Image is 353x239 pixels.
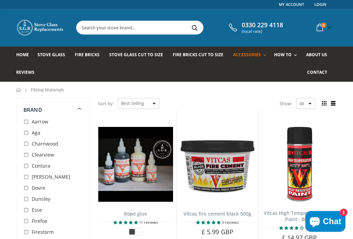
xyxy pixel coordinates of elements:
[262,127,337,202] img: Vitcas black stove paint
[321,22,326,28] span: 0
[279,225,305,230] span: 4.00 stars
[109,47,168,64] a: Stove Glass Cut To Size
[233,52,261,58] span: Accessories
[314,21,332,34] a: 0
[23,106,42,113] span: Brand
[274,47,300,64] a: How To
[32,162,50,169] span: Contura
[16,64,40,82] a: Reviews
[32,173,70,180] span: [PERSON_NAME]
[307,64,332,82] a: Contact
[173,52,223,58] span: Fire Bricks Cut To Size
[329,100,337,107] span: List view
[32,207,42,213] span: Esse
[233,47,270,64] a: Accessories
[32,118,48,125] span: Aarrow
[306,47,332,64] a: About us
[32,196,50,202] span: Dunsley
[222,220,239,225] span: 3 reviews
[16,19,64,36] img: Stove Glass Replacement
[16,47,34,64] a: Home
[306,52,327,58] span: About us
[32,140,58,147] span: Charnwood
[98,98,114,110] span: Sort by:
[32,185,45,191] span: Dovre
[38,52,65,58] span: Stove Glass
[98,127,173,202] img: Vitcas stove glue
[303,211,347,233] inbox-online-store-chat: Shopify online store chat
[38,47,70,64] a: Stove Glass
[320,100,328,107] span: Grid view
[173,47,229,64] a: Fire Bricks Cut To Size
[32,218,47,224] span: Firefox
[32,229,54,235] span: Firestorm
[139,220,158,225] span: 11 reviews
[77,21,266,34] input: Search your stove brand...
[113,220,139,225] span: 4.82 stars
[16,52,29,58] span: Home
[75,47,105,64] a: Fire Bricks
[264,210,335,223] a: Vitcas High Temperature Stove Paint - Black
[16,88,21,92] a: Home
[196,220,222,225] span: 5.00 stars
[32,129,40,136] span: Aga
[280,98,292,109] span: Show:
[32,151,54,158] span: Clearview
[274,52,292,58] span: How To
[180,127,255,202] img: Vitcas black fire cement 500g
[124,210,147,217] a: Rope glue
[31,87,64,93] span: Fitting Materials
[75,52,100,58] span: Fire Bricks
[16,69,34,75] span: Reviews
[109,52,163,58] span: Stove Glass Cut To Size
[183,210,251,217] a: Vitcas fire cement black 500g
[307,69,327,75] span: Contact
[187,21,202,34] button: Search
[202,228,233,236] span: £ 5.99 GBP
